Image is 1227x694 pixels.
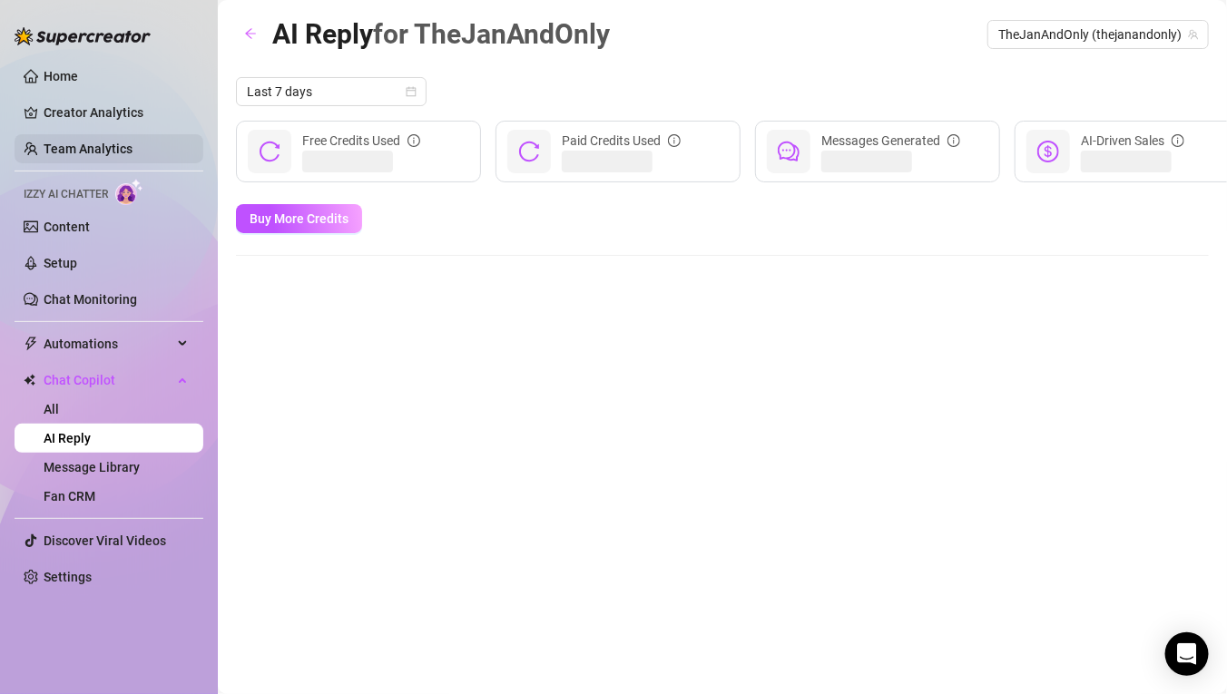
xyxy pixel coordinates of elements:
[1037,141,1059,162] span: dollar-circle
[1165,632,1209,676] div: Open Intercom Messenger
[1172,134,1184,147] span: info-circle
[406,86,417,97] span: calendar
[562,131,681,151] div: Paid Credits Used
[518,141,540,162] span: reload
[44,256,77,270] a: Setup
[24,186,108,203] span: Izzy AI Chatter
[44,220,90,234] a: Content
[44,329,172,358] span: Automations
[44,460,140,474] a: Message Library
[44,292,137,307] a: Chat Monitoring
[272,13,610,55] article: AI Reply
[44,142,133,156] a: Team Analytics
[236,204,362,233] button: Buy More Credits
[24,374,35,386] img: Chat Copilot
[244,27,257,40] span: arrow-left
[1081,131,1184,151] div: AI-Driven Sales
[44,533,166,548] a: Discover Viral Videos
[44,489,95,503] a: Fan CRM
[302,131,420,151] div: Free Credits Used
[44,366,172,395] span: Chat Copilot
[115,179,143,205] img: AI Chatter
[44,570,92,584] a: Settings
[947,134,960,147] span: info-circle
[407,134,420,147] span: info-circle
[373,18,610,50] span: for TheJanAndOnly
[821,131,960,151] div: Messages Generated
[1188,29,1199,40] span: team
[44,431,91,445] a: AI Reply
[247,78,416,105] span: Last 7 days
[778,141,800,162] span: comment
[998,21,1198,48] span: TheJanAndOnly (thejanandonly)
[259,141,280,162] span: reload
[44,402,59,416] a: All
[44,98,189,127] a: Creator Analytics
[44,69,78,83] a: Home
[668,134,681,147] span: info-circle
[250,211,348,226] span: Buy More Credits
[15,27,151,45] img: logo-BBDzfeDw.svg
[24,337,38,351] span: thunderbolt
